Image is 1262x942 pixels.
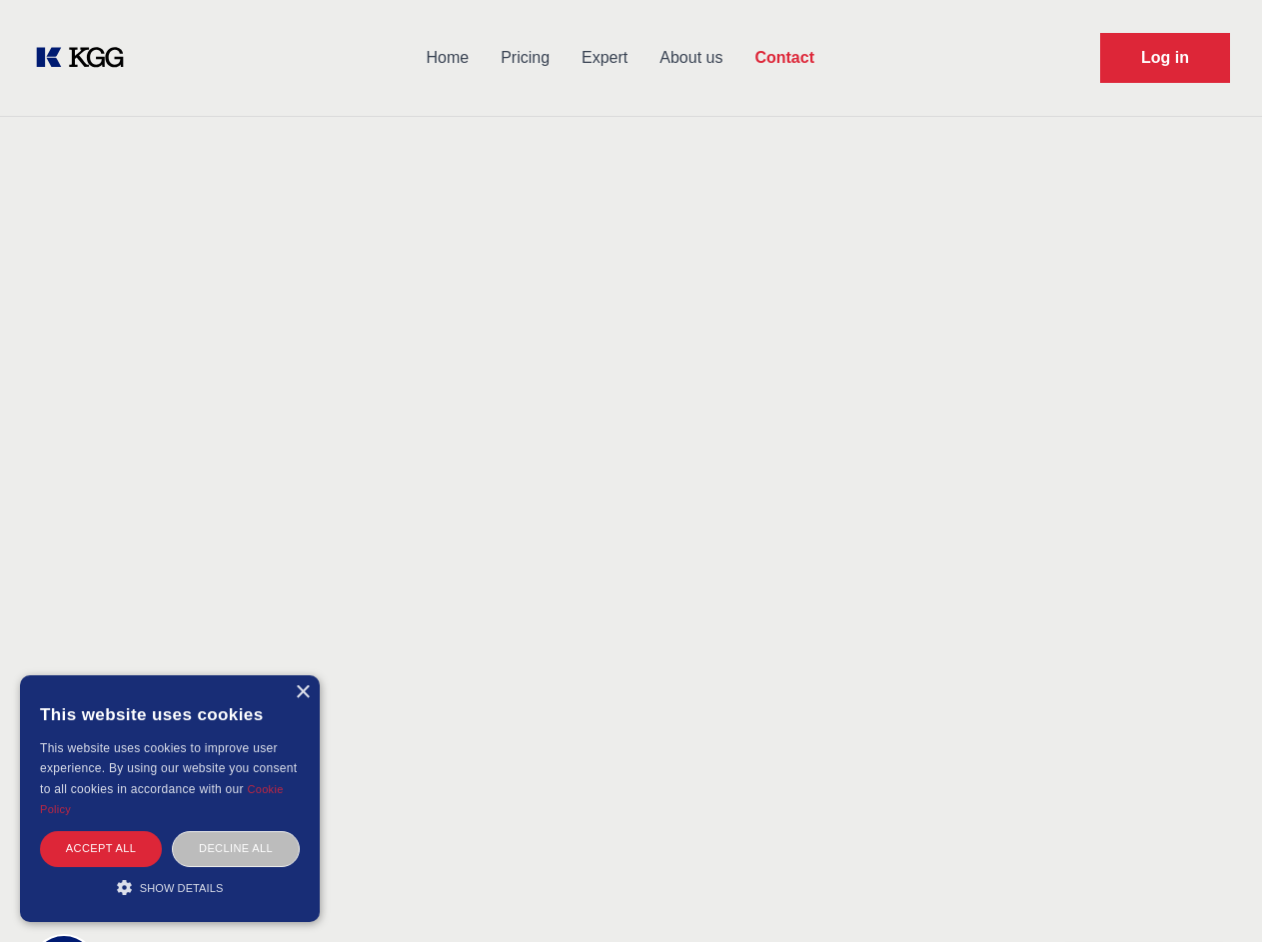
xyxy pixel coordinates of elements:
div: This website uses cookies [40,690,300,738]
div: Show details [40,877,300,897]
span: Show details [140,882,224,894]
div: Close [295,685,310,700]
a: Request Demo [1100,33,1230,83]
a: Expert [566,32,643,84]
a: Pricing [485,32,566,84]
a: Contact [738,32,830,84]
a: Cookie Policy [40,783,284,815]
a: About us [643,32,738,84]
a: Home [410,32,485,84]
a: KOL Knowledge Platform: Talk to Key External Experts (KEE) [32,42,140,74]
iframe: Chat Widget [1162,846,1262,942]
div: Accept all [40,831,162,866]
span: This website uses cookies to improve user experience. By using our website you consent to all coo... [40,741,297,796]
div: Decline all [172,831,300,866]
